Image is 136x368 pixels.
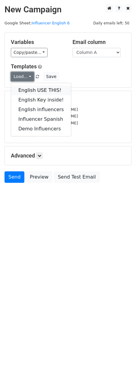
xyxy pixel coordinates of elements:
[11,124,71,134] a: Demo Influencers
[106,339,136,368] iframe: Chat Widget
[11,114,71,124] a: Influencer Spanish
[106,339,136,368] div: Chatt-widget
[32,21,70,25] a: Influencer English 6
[11,121,78,125] small: [EMAIL_ADDRESS][DOMAIN_NAME]
[26,171,52,183] a: Preview
[11,105,71,114] a: English influencers
[5,21,70,25] small: Google Sheet:
[91,21,131,25] a: Daily emails left: 50
[11,114,78,118] small: [EMAIL_ADDRESS][DOMAIN_NAME]
[54,171,100,183] a: Send Test Email
[11,152,125,159] h5: Advanced
[11,95,71,105] a: English Key inside!
[11,48,48,57] a: Copy/paste...
[91,20,131,27] span: Daily emails left: 50
[11,72,34,81] a: Load...
[11,107,78,112] small: [EMAIL_ADDRESS][DOMAIN_NAME]
[43,72,59,81] button: Save
[5,5,131,15] h2: New Campaign
[11,39,63,45] h5: Variables
[73,39,125,45] h5: Email column
[5,171,24,183] a: Send
[11,86,71,95] a: English USE THIS!
[11,63,37,70] a: Templates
